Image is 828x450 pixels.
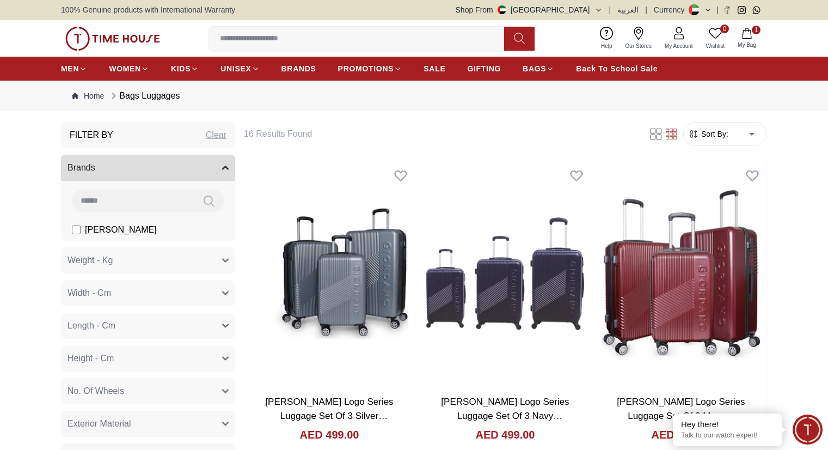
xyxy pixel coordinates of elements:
span: Height - Cm [68,352,114,365]
button: Length - Cm [61,313,235,339]
span: WOMEN [109,63,141,74]
button: Height - Cm [61,345,235,372]
p: Talk to our watch expert! [681,431,774,440]
img: Giordano Logo Series Luggage Set Of 3 Silver GR020.SLV [244,161,415,386]
img: Giordano Logo Series Luggage Set Of 3 Maroon GR020.MRN [596,161,766,386]
span: Sort By: [699,129,728,139]
a: [PERSON_NAME] Logo Series Luggage Set Of 3 Navy GR020.NVY [441,397,569,435]
span: GIFTING [467,63,501,74]
button: Weight - Kg [61,247,235,273]
a: Back To School Sale [576,59,658,78]
a: Instagram [738,6,746,14]
input: [PERSON_NAME] [72,226,81,234]
span: Back To School Sale [576,63,658,74]
img: Giordano Logo Series Luggage Set Of 3 Navy GR020.NVY [420,161,591,386]
span: BRANDS [281,63,316,74]
a: BAGS [523,59,554,78]
h3: Filter By [70,129,113,142]
a: [PERSON_NAME] Logo Series Luggage Set Of 3 Maroon [MEDICAL_RECORD_NUMBER].MRN [606,397,767,435]
button: 1My Bag [731,26,763,51]
span: Wishlist [702,42,729,50]
div: Clear [206,129,226,142]
a: UNISEX [220,59,259,78]
span: No. Of Wheels [68,385,124,398]
span: 1 [752,26,760,34]
span: Width - Cm [68,287,111,300]
span: My Bag [733,41,760,49]
img: United Arab Emirates [498,5,506,14]
span: Our Stores [621,42,656,50]
a: SALE [424,59,445,78]
span: Weight - Kg [68,254,113,267]
div: Currency [654,4,689,15]
div: Hey there! [681,419,774,430]
h6: 16 Results Found [244,127,635,141]
span: Length - Cm [68,319,115,332]
a: BRANDS [281,59,316,78]
a: WOMEN [109,59,149,78]
span: KIDS [171,63,191,74]
div: Bags Luggages [108,89,180,102]
span: 100% Genuine products with International Warranty [61,4,235,15]
span: My Account [660,42,697,50]
span: Brands [68,161,95,174]
h4: AED 499.00 [652,427,711,442]
span: [PERSON_NAME] [85,223,157,236]
span: | [609,4,611,15]
span: 0 [720,25,729,33]
a: MEN [61,59,87,78]
a: Whatsapp [752,6,760,14]
a: Home [72,90,104,101]
button: Sort By: [688,129,728,139]
span: PROMOTIONS [338,63,394,74]
a: Help [594,25,619,52]
span: MEN [61,63,79,74]
span: Help [597,42,617,50]
span: UNISEX [220,63,251,74]
span: BAGS [523,63,546,74]
h4: AED 499.00 [300,427,359,442]
nav: Breadcrumb [61,81,767,111]
span: | [716,4,719,15]
span: | [645,4,647,15]
a: Facebook [723,6,731,14]
a: Our Stores [619,25,658,52]
button: العربية [617,4,639,15]
a: [PERSON_NAME] Logo Series Luggage Set Of 3 Silver GR020.SLV [265,397,393,435]
a: GIFTING [467,59,501,78]
span: Exterior Material [68,417,131,430]
span: SALE [424,63,445,74]
button: No. Of Wheels [61,378,235,404]
button: Shop From[GEOGRAPHIC_DATA] [456,4,603,15]
h4: AED 499.00 [476,427,535,442]
a: PROMOTIONS [338,59,402,78]
img: ... [65,27,160,51]
a: 0Wishlist [700,25,731,52]
button: Brands [61,155,235,181]
a: KIDS [171,59,199,78]
button: Exterior Material [61,411,235,437]
div: Chat Widget [793,415,823,445]
button: Width - Cm [61,280,235,306]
